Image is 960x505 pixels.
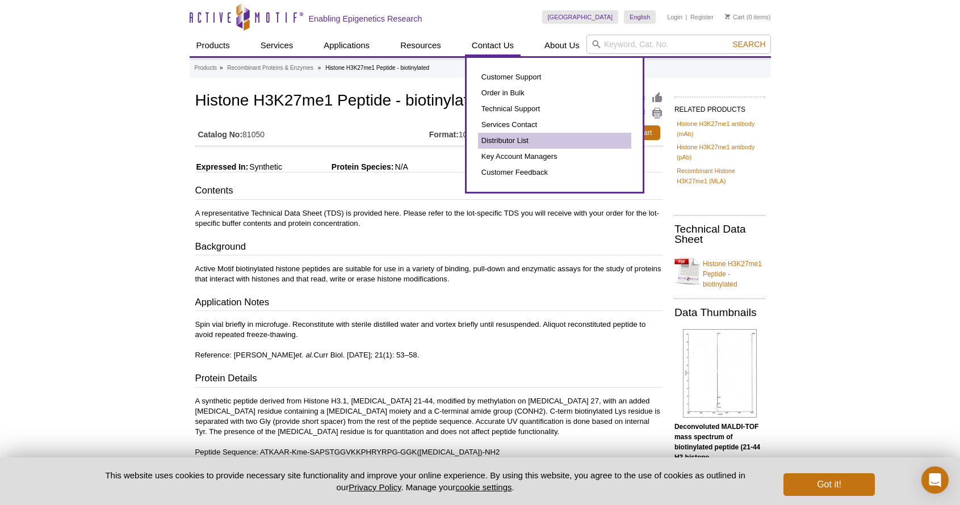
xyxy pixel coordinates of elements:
h2: Enabling Epigenetics Research [309,14,422,24]
a: Applications [317,35,376,56]
button: Got it! [783,473,874,496]
strong: Format: [429,129,459,140]
td: 81050 [195,123,429,143]
a: Cart [725,13,745,21]
li: » [220,65,223,71]
p: (Click to enlarge and view details). [674,422,765,493]
a: Services Contact [478,117,631,133]
img: Your Cart [725,14,730,19]
h3: Background [195,240,663,256]
a: Recombinant Proteins & Enzymes [227,63,313,73]
span: Expressed In: [195,162,249,171]
p: Active Motif biotinylated histone peptides are suitable for use in a variety of binding, pull-dow... [195,264,663,284]
a: Products [190,35,237,56]
h3: Application Notes [195,296,663,312]
a: Histone H3K27me1 Peptide - biotinylated [674,252,765,289]
h2: Technical Data Sheet [674,224,765,245]
a: Distributor List [478,133,631,149]
h2: Data Thumbnails [674,308,765,318]
a: Contact Us [465,35,521,56]
h3: Contents [195,184,663,200]
a: Order in Bulk [478,85,631,101]
p: Spin vial briefly in microfuge. Reconstitute with sterile distilled water and vortex briefly unti... [195,319,663,360]
a: Customer Feedback [478,165,631,180]
i: et. al. [295,351,313,359]
td: 100 µg [429,123,559,143]
button: cookie settings [455,482,512,492]
span: Protein Species: [284,162,394,171]
span: Search [732,40,765,49]
a: English [624,10,656,24]
a: [GEOGRAPHIC_DATA] [542,10,619,24]
p: A representative Technical Data Sheet (TDS) is provided here. Please refer to the lot-specific TD... [195,208,663,229]
h1: Histone H3K27me1 Peptide - biotinylated [195,92,663,111]
span: Synthetic [248,162,282,171]
li: » [318,65,321,71]
a: Histone H3K27me1 antibody (mAb) [677,119,763,139]
p: This website uses cookies to provide necessary site functionality and improve your online experie... [86,469,765,493]
p: A synthetic peptide derived from Histone H3.1, [MEDICAL_DATA] 21-44, modified by methylation on [... [195,396,663,498]
li: Histone H3K27me1 Peptide - biotinylated [325,65,429,71]
a: About Us [538,35,586,56]
a: Register [690,13,714,21]
li: (0 items) [725,10,771,24]
button: Search [729,39,769,49]
a: Key Account Managers [478,149,631,165]
span: N/A [394,162,408,171]
a: Resources [393,35,448,56]
a: Recombinant Histone H3K27me1 (MLA) [677,166,763,186]
h2: RELATED PRODUCTS [674,96,765,117]
a: Customer Support [478,69,631,85]
a: Histone H3K27me1 antibody (pAb) [677,142,763,162]
a: Products [195,63,217,73]
div: Open Intercom Messenger [921,466,949,494]
input: Keyword, Cat. No. [586,35,771,54]
a: Technical Support [478,101,631,117]
li: | [686,10,687,24]
h3: Protein Details [195,372,663,388]
a: Login [667,13,682,21]
a: Services [254,35,300,56]
strong: Catalog No: [198,129,243,140]
b: Deconvoluted MALDI-TOF mass spectrum of biotinylated peptide (21-44 H3 histone [MEDICAL_DATA]). [674,423,760,472]
a: Privacy Policy [349,482,401,492]
img: Deconvoluted MALDI-TOF mass spectrum of biotinylated peptide (21-44 H3 histone amino acids). [683,329,757,418]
